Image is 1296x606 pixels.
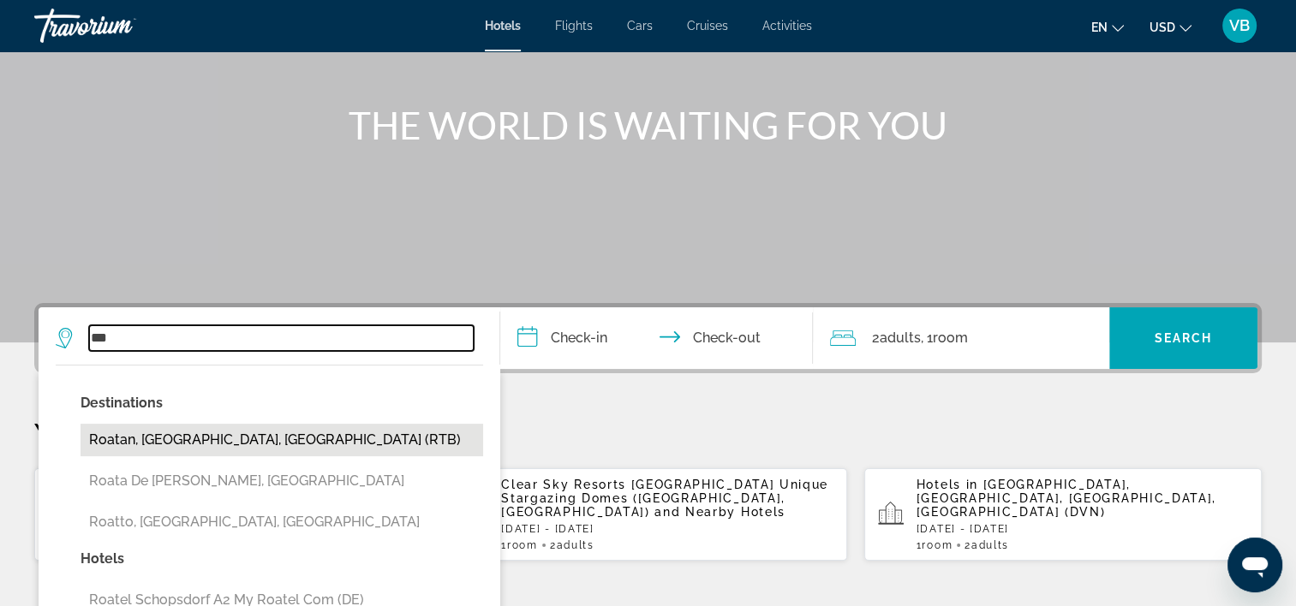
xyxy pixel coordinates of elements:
[81,391,483,415] p: Destinations
[556,539,594,551] span: Adults
[449,467,846,561] button: Clear Sky Resorts [GEOGRAPHIC_DATA] Unique Stargazing Domes ([GEOGRAPHIC_DATA], [GEOGRAPHIC_DATA]...
[654,505,785,519] span: and Nearby Hotels
[971,539,1009,551] span: Adults
[917,523,1248,535] p: [DATE] - [DATE]
[1227,538,1282,592] iframe: Button to launch messaging window
[81,424,483,456] button: Roatan, [GEOGRAPHIC_DATA], [GEOGRAPHIC_DATA] (RTB)
[932,330,967,346] span: Room
[1150,21,1175,34] span: USD
[34,3,206,48] a: Travorium
[762,19,812,33] a: Activities
[1217,8,1262,44] button: User Menu
[507,539,538,551] span: Room
[1150,15,1191,39] button: Change currency
[500,307,814,369] button: Check in and out dates
[1091,21,1108,34] span: en
[864,467,1262,561] button: Hotels in [GEOGRAPHIC_DATA], [GEOGRAPHIC_DATA], [GEOGRAPHIC_DATA], [GEOGRAPHIC_DATA] (DVN)[DATE] ...
[917,478,978,491] span: Hotels in
[1109,307,1257,369] button: Search
[501,523,833,535] p: [DATE] - [DATE]
[81,465,483,497] button: Roata De [PERSON_NAME], [GEOGRAPHIC_DATA]
[627,19,653,33] a: Cars
[555,19,593,33] a: Flights
[917,478,1216,519] span: [GEOGRAPHIC_DATA], [GEOGRAPHIC_DATA], [GEOGRAPHIC_DATA], [GEOGRAPHIC_DATA] (DVN)
[501,539,537,551] span: 1
[1091,15,1124,39] button: Change language
[871,326,920,350] span: 2
[965,539,1009,551] span: 2
[687,19,728,33] a: Cruises
[920,326,967,350] span: , 1
[1155,331,1213,345] span: Search
[550,539,594,551] span: 2
[81,506,483,538] button: Roatto, [GEOGRAPHIC_DATA], [GEOGRAPHIC_DATA]
[34,416,1262,450] p: Your Recent Searches
[34,467,432,561] button: [GEOGRAPHIC_DATA] [GEOGRAPHIC_DATA] Sky Domes ([PERSON_NAME], [GEOGRAPHIC_DATA], [GEOGRAPHIC_DATA...
[81,547,483,571] p: Hotels
[917,539,953,551] span: 1
[813,307,1109,369] button: Travelers: 2 adults, 0 children
[879,330,920,346] span: Adults
[327,103,970,147] h1: THE WORLD IS WAITING FOR YOU
[1229,17,1250,34] span: VB
[39,307,1257,369] div: Search widget
[501,478,828,519] span: Clear Sky Resorts [GEOGRAPHIC_DATA] Unique Stargazing Domes ([GEOGRAPHIC_DATA], [GEOGRAPHIC_DATA])
[485,19,521,33] a: Hotels
[922,539,953,551] span: Room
